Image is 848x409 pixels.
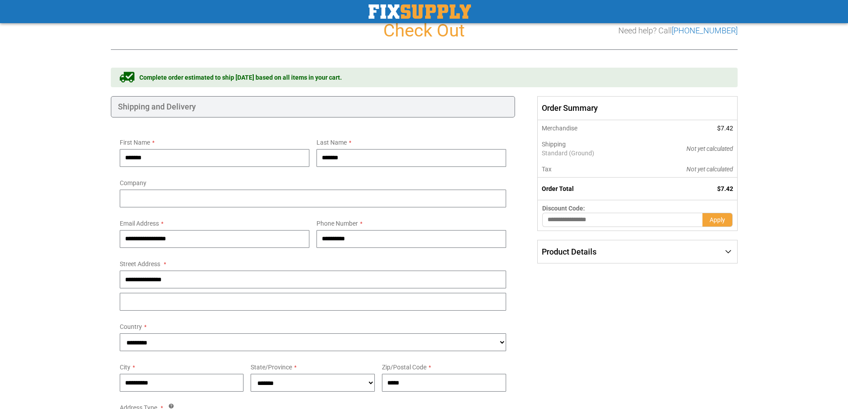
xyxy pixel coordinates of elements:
[139,73,342,82] span: Complete order estimated to ship [DATE] based on all items in your cart.
[251,364,292,371] span: State/Province
[542,185,574,192] strong: Order Total
[542,247,596,256] span: Product Details
[369,4,471,19] a: store logo
[369,4,471,19] img: Fix Industrial Supply
[316,220,358,227] span: Phone Number
[120,139,150,146] span: First Name
[111,96,515,117] div: Shipping and Delivery
[702,213,733,227] button: Apply
[542,205,585,212] span: Discount Code:
[538,161,642,178] th: Tax
[120,364,130,371] span: City
[538,120,642,136] th: Merchandise
[686,145,733,152] span: Not yet calculated
[542,141,566,148] span: Shipping
[120,220,159,227] span: Email Address
[686,166,733,173] span: Not yet calculated
[717,185,733,192] span: $7.42
[316,139,347,146] span: Last Name
[120,260,160,267] span: Street Address
[120,323,142,330] span: Country
[717,125,733,132] span: $7.42
[111,21,738,40] h1: Check Out
[382,364,426,371] span: Zip/Postal Code
[710,216,725,223] span: Apply
[542,149,638,158] span: Standard (Ground)
[537,96,737,120] span: Order Summary
[120,179,146,186] span: Company
[618,26,738,35] h3: Need help? Call
[672,26,738,35] a: [PHONE_NUMBER]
